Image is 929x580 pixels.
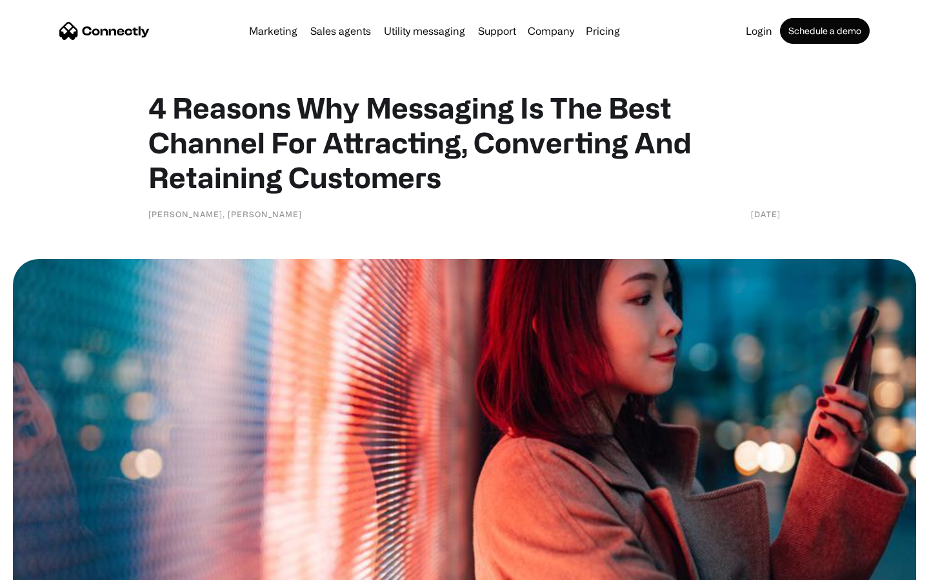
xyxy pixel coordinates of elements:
div: [DATE] [751,208,781,220]
a: Marketing [244,26,303,36]
a: Support [473,26,521,36]
h1: 4 Reasons Why Messaging Is The Best Channel For Attracting, Converting And Retaining Customers [148,90,781,195]
div: [PERSON_NAME], [PERSON_NAME] [148,208,302,220]
ul: Language list [26,557,77,575]
aside: Language selected: English [13,557,77,575]
div: Company [528,22,574,40]
a: Schedule a demo [780,18,870,44]
a: Login [741,26,777,36]
a: Utility messaging [379,26,470,36]
a: Sales agents [305,26,376,36]
a: Pricing [581,26,625,36]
